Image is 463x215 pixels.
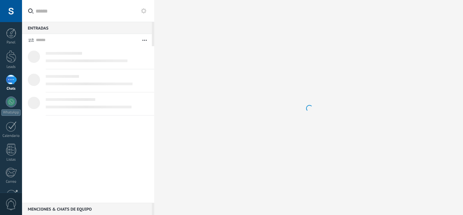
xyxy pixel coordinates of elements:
div: Panel [1,40,21,45]
div: WhatsApp [1,109,21,116]
div: Calendario [1,134,21,138]
div: Entradas [22,22,152,34]
div: Menciones & Chats de equipo [22,203,152,215]
div: Chats [1,87,21,91]
div: Listas [1,158,21,162]
div: Correo [1,180,21,184]
div: Leads [1,65,21,69]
